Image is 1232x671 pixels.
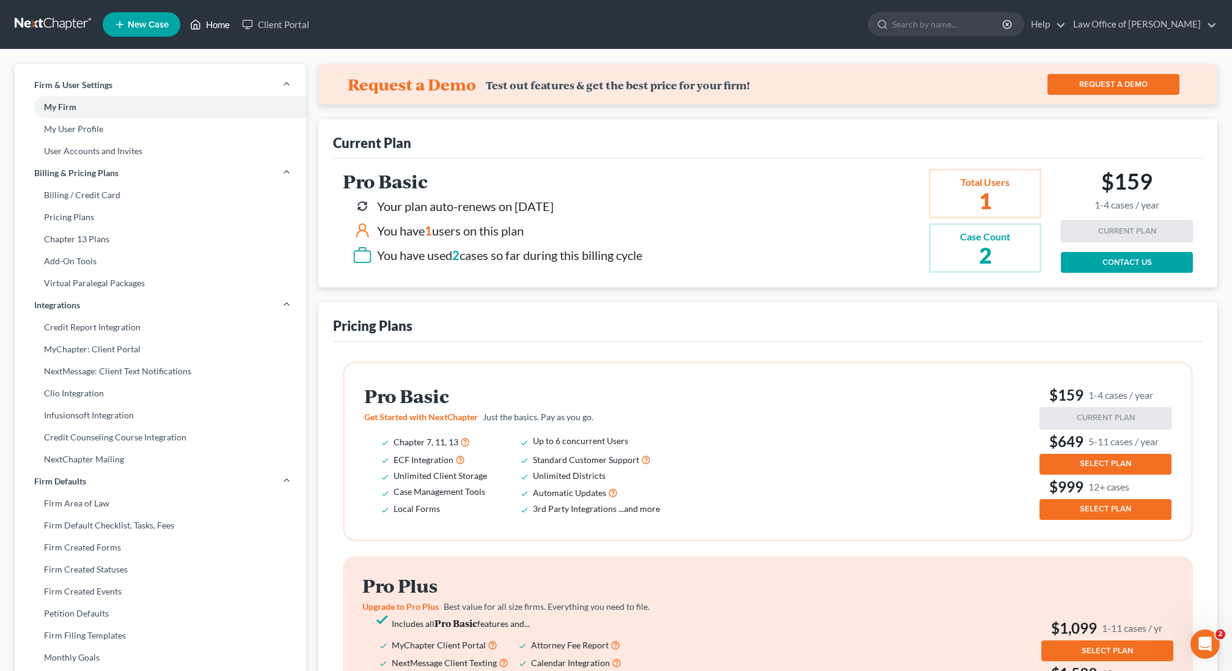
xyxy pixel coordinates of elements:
[533,436,628,446] span: Up to 6 concurrent Users
[392,640,486,650] span: MyChapter Client Portal
[452,248,460,262] span: 2
[394,470,487,481] span: Unlimited Client Storage
[15,448,306,470] a: NextChapter Mailing
[1061,252,1193,273] a: CONTACT US
[1088,435,1159,448] small: 5-11 cases / year
[533,470,606,481] span: Unlimited Districts
[394,454,453,465] span: ECF Integration
[960,244,1010,266] h2: 2
[15,625,306,647] a: Firm Filing Templates
[364,386,677,406] h2: Pro Basic
[1088,388,1153,401] small: 1-4 cases / year
[1039,432,1171,451] h3: $649
[343,171,642,191] h2: Pro Basic
[377,222,524,240] div: You have users on this plan
[444,601,650,612] span: Best value for all size firms. Everything you need to file.
[392,618,530,629] span: Includes all features and...
[531,658,610,668] span: Calendar Integration
[15,580,306,602] a: Firm Created Events
[392,658,497,668] span: NextMessage Client Texting
[1039,477,1171,497] h3: $999
[1080,459,1131,469] span: SELECT PLAN
[15,404,306,426] a: Infusionsoft Integration
[960,230,1010,244] div: Case Count
[362,601,439,612] span: Upgrade to Pro Plus
[15,184,306,206] a: Billing / Credit Card
[1039,499,1171,520] button: SELECT PLAN
[15,250,306,272] a: Add-On Tools
[618,503,660,514] span: ...and more
[1039,385,1171,405] h3: $159
[425,223,432,238] span: 1
[128,20,169,29] span: New Case
[333,134,411,152] div: Current Plan
[15,162,306,184] a: Billing & Pricing Plans
[960,190,1010,212] h2: 1
[1102,621,1162,634] small: 1-11 cases / yr
[435,617,477,629] strong: Pro Basic
[34,79,112,91] span: Firm & User Settings
[15,140,306,162] a: User Accounts and Invites
[1190,629,1220,659] iframe: Intercom live chat
[1067,13,1217,35] a: Law Office of [PERSON_NAME]
[15,272,306,294] a: Virtual Paralegal Packages
[1077,413,1135,423] span: CURRENT PLAN
[1094,199,1159,211] small: 1-4 cases / year
[1039,407,1171,429] button: CURRENT PLAN
[333,317,413,335] div: Pricing Plans
[1215,629,1225,639] span: 2
[15,514,306,536] a: Firm Default Checklist, Tasks, Fees
[236,13,315,35] a: Client Portal
[1080,504,1131,514] span: SELECT PLAN
[34,299,80,311] span: Integrations
[348,75,476,94] h4: Request a Demo
[15,118,306,140] a: My User Profile
[15,294,306,316] a: Integrations
[15,602,306,625] a: Petition Defaults
[15,360,306,382] a: NextMessage: Client Text Notifications
[1047,74,1179,95] a: REQUEST A DEMO
[34,167,119,179] span: Billing & Pricing Plans
[1041,640,1173,661] button: SELECT PLAN
[533,487,606,498] span: Automatic Updates
[15,316,306,338] a: Credit Report Integration
[394,437,458,447] span: Chapter 7, 11, 13
[34,475,86,487] span: Firm Defaults
[1061,220,1193,242] button: CURRENT PLAN
[960,176,1010,190] div: Total Users
[892,13,1004,35] input: Search by name...
[15,558,306,580] a: Firm Created Statuses
[362,576,675,596] h2: Pro Plus
[15,96,306,118] a: My Firm
[533,454,639,465] span: Standard Customer Support
[533,503,617,514] span: 3rd Party Integrations
[1094,168,1159,210] h2: $159
[15,228,306,250] a: Chapter 13 Plans
[394,503,440,514] span: Local Forms
[15,206,306,228] a: Pricing Plans
[364,412,478,422] span: Get Started with NextChapter
[184,13,236,35] a: Home
[1082,646,1133,656] span: SELECT PLAN
[15,74,306,96] a: Firm & User Settings
[15,382,306,404] a: Clio Integration
[15,536,306,558] a: Firm Created Forms
[1041,618,1173,638] h3: $1,099
[483,412,593,422] span: Just the basics. Pay as you go.
[15,492,306,514] a: Firm Area of Law
[1025,13,1066,35] a: Help
[486,79,750,92] div: Test out features & get the best price for your firm!
[531,640,609,650] span: Attorney Fee Report
[15,470,306,492] a: Firm Defaults
[15,647,306,669] a: Monthly Goals
[394,486,485,497] span: Case Management Tools
[15,426,306,448] a: Credit Counseling Course Integration
[1088,480,1129,493] small: 12+ cases
[377,247,642,264] div: You have used cases so far during this billing cycle
[1039,454,1171,475] button: SELECT PLAN
[15,338,306,360] a: MyChapter: Client Portal
[377,198,554,215] div: Your plan auto-renews on [DATE]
